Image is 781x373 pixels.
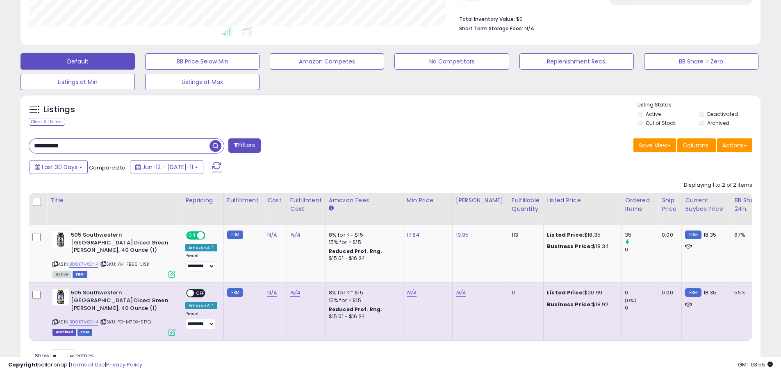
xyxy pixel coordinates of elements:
strong: Copyright [8,361,38,368]
button: BB Share = Zero [644,53,758,70]
div: [PERSON_NAME] [456,196,505,205]
div: Title [50,196,178,205]
div: 15% for > $15 [329,297,397,304]
div: Repricing [185,196,220,205]
span: Listings that have been deleted from Seller Central [52,329,76,336]
button: Save View [633,138,676,152]
div: Listed Price [547,196,618,205]
span: | SKU: PO-M7DX-S17Q [100,319,151,325]
button: Replenishment Recs. [519,53,634,70]
b: Total Inventory Value: [459,16,515,23]
div: 56% [734,289,761,296]
span: Jun-12 - [DATE]-11 [142,163,193,171]
div: Current Buybox Price [685,196,727,213]
button: Columns [677,138,716,152]
div: Displaying 1 to 2 of 2 items [684,181,752,189]
div: 35 [625,231,658,239]
div: seller snap | | [8,361,142,369]
div: 0 [625,304,658,312]
div: 8% for <= $15 [329,289,397,296]
button: BB Price Below Min [145,53,260,70]
a: N/A [267,289,277,297]
label: Out of Stock [646,120,676,127]
span: OFF [204,232,217,239]
li: $0 [459,14,746,23]
div: Ordered Items [625,196,655,213]
button: Amazon Competes [270,53,384,70]
span: 2025-08-11 03:55 GMT [738,361,773,368]
div: 0.00 [662,289,675,296]
div: $15.01 - $16.24 [329,255,397,262]
span: FBM [73,271,87,278]
div: 113 [512,231,537,239]
span: OFF [194,290,207,297]
b: Listed Price: [547,231,584,239]
div: ASIN: [52,289,175,335]
a: N/A [290,289,300,297]
span: Last 30 Days [42,163,77,171]
p: Listing States: [638,101,761,109]
b: Short Term Storage Fees: [459,25,523,32]
b: 505 Southwestern [GEOGRAPHIC_DATA] Diced Green [PERSON_NAME], 40 Ounce (1) [71,231,171,256]
div: $20.99 [547,289,615,296]
a: Privacy Policy [106,361,142,368]
button: Actions [717,138,752,152]
small: FBM [227,231,243,239]
img: 41tG4X9qvIL._SL40_.jpg [52,289,69,305]
div: $18.92 [547,301,615,308]
div: $15.01 - $16.24 [329,313,397,320]
span: 18.35 [704,231,717,239]
span: All listings currently available for purchase on Amazon [52,271,71,278]
span: | SKU: YH-FB96-L1SK [100,261,149,267]
button: Default [20,53,135,70]
small: FBM [227,288,243,297]
div: Ship Price [662,196,678,213]
div: Amazon AI * [185,302,217,309]
a: N/A [267,231,277,239]
div: BB Share 24h. [734,196,764,213]
div: Fulfillment Cost [290,196,322,213]
button: Filters [228,138,260,153]
a: N/A [407,289,417,297]
div: $18.35 [547,231,615,239]
label: Deactivated [707,111,738,118]
button: Last 30 Days [30,160,88,174]
span: 18.35 [704,289,717,296]
b: Business Price: [547,301,592,308]
div: 0.00 [662,231,675,239]
a: 17.84 [407,231,420,239]
div: Fulfillment [227,196,260,205]
div: Amazon Fees [329,196,400,205]
div: Fulfillable Quantity [512,196,540,213]
button: Listings at Max [145,74,260,90]
img: 41tG4X9qvIL._SL40_.jpg [52,231,69,248]
button: No Competitors [394,53,509,70]
small: FBM [685,231,701,239]
small: (0%) [625,297,636,304]
small: Amazon Fees. [329,205,334,212]
span: N/A [524,25,534,32]
div: Clear All Filters [29,118,65,126]
small: FBM [685,288,701,297]
div: Cost [267,196,283,205]
button: Listings at Min [20,74,135,90]
a: N/A [290,231,300,239]
span: Show: entries [35,352,94,359]
a: B00K7VXCN4 [69,261,98,268]
b: Reduced Prof. Rng. [329,306,383,313]
div: Min Price [407,196,449,205]
div: 15% for > $15 [329,239,397,246]
label: Active [646,111,661,118]
span: FBM [77,329,92,336]
div: 8% for <= $15 [329,231,397,239]
a: 19.95 [456,231,469,239]
h5: Listings [43,104,75,115]
b: Reduced Prof. Rng. [329,248,383,255]
span: Columns [683,141,708,149]
div: Amazon AI * [185,244,217,251]
span: Compared to: [89,164,127,172]
div: ASIN: [52,231,175,277]
span: ON [187,232,197,239]
label: Archived [707,120,729,127]
a: B00K7VXCN4 [69,319,98,326]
